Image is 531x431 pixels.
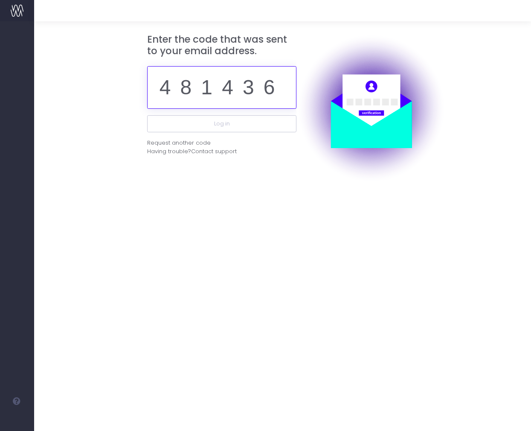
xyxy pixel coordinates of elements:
span: Contact support [191,147,237,156]
h3: Enter the code that was sent to your email address. [147,34,296,57]
button: Log in [147,115,296,132]
div: Request another code [147,139,211,147]
img: images/default_profile_image.png [11,414,23,427]
div: Having trouble? [147,147,296,156]
img: auth.png [296,34,446,183]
